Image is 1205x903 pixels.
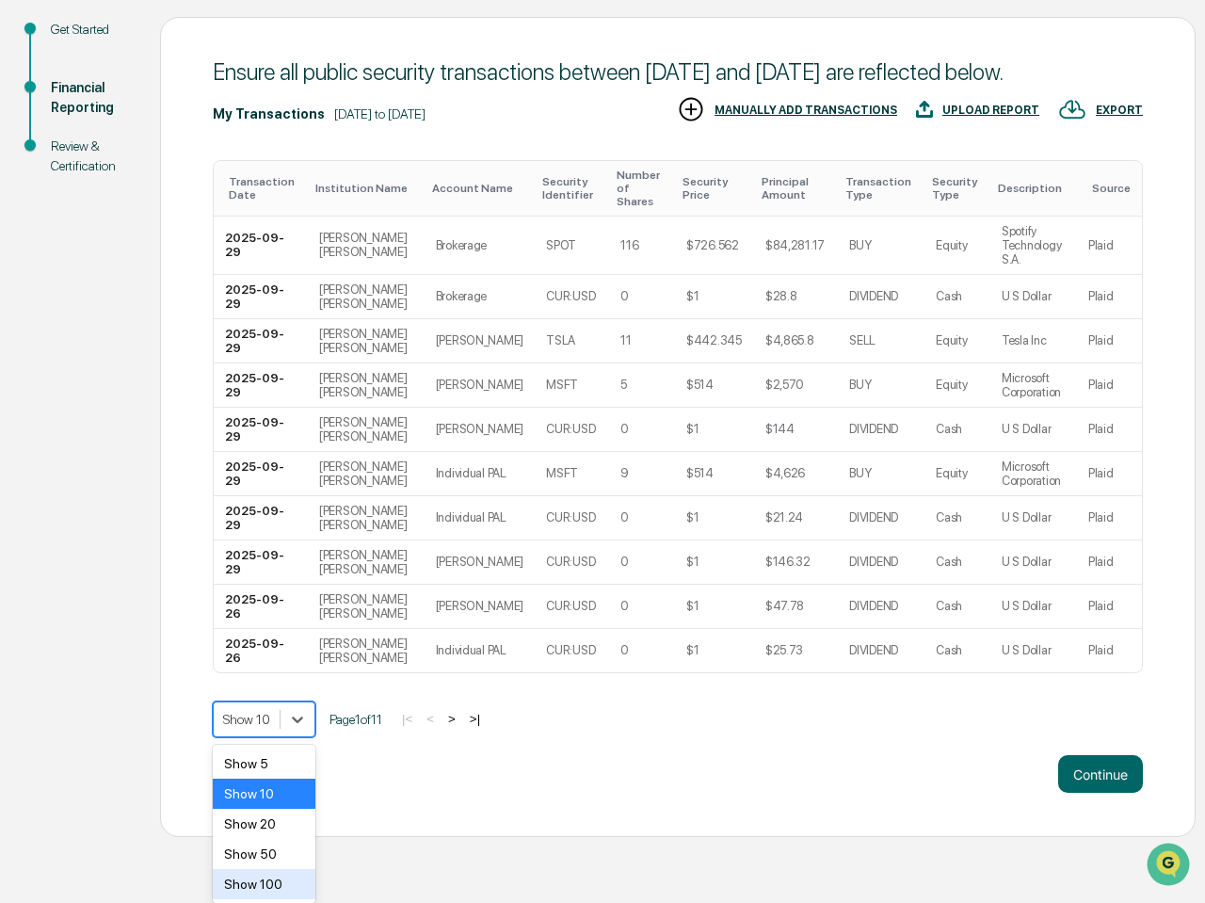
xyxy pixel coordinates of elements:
td: Individual PAL [425,496,536,540]
div: $4,865.8 [765,333,814,347]
td: Plaid [1077,217,1142,275]
div: $514 [686,378,714,392]
div: Toggle SortBy [998,182,1069,195]
div: DIVIDEND [849,289,898,303]
div: CUR:USD [546,555,595,569]
td: Plaid [1077,585,1142,629]
div: U S Dollar [1002,422,1051,436]
div: Review & Certification [51,137,130,176]
div: DIVIDEND [849,599,898,613]
td: 2025-09-29 [214,275,308,319]
div: 0 [620,599,629,613]
div: $1 [686,289,699,303]
td: 2025-09-29 [214,496,308,540]
div: 🔎 [19,275,34,290]
div: 11 [620,333,631,347]
a: 🖐️Preclearance [11,230,129,264]
div: Equity [936,466,967,480]
td: 2025-09-29 [214,217,308,275]
div: $442.345 [686,333,742,347]
div: $28.8 [765,289,797,303]
div: $21.24 [765,510,803,524]
div: $726.562 [686,238,739,252]
a: 🔎Data Lookup [11,266,126,299]
div: 0 [620,555,629,569]
td: 2025-09-29 [214,408,308,452]
div: Toggle SortBy [762,175,830,202]
div: [PERSON_NAME] [PERSON_NAME] [319,231,413,259]
div: [PERSON_NAME] [PERSON_NAME] [319,327,413,355]
button: > [442,711,461,727]
div: $1 [686,422,699,436]
div: MSFT [546,466,578,480]
td: 2025-09-29 [214,452,308,496]
div: BUY [849,238,871,252]
div: Toggle SortBy [1092,182,1134,195]
td: 2025-09-29 [214,540,308,585]
div: Start new chat [64,144,309,163]
td: [PERSON_NAME] [425,363,536,408]
td: [PERSON_NAME] [425,408,536,452]
div: 116 [620,238,638,252]
div: [PERSON_NAME] [PERSON_NAME] [319,592,413,621]
img: EXPORT [1058,95,1086,123]
div: Cash [936,643,962,657]
td: 2025-09-26 [214,585,308,629]
button: >| [464,711,486,727]
td: Individual PAL [425,452,536,496]
div: Tesla Inc [1002,333,1047,347]
div: 🗄️ [137,239,152,254]
div: Show 5 [213,749,315,779]
div: Ensure all public security transactions between [DATE] and [DATE] are reflected below. [213,58,1143,86]
div: DIVIDEND [849,555,898,569]
div: $1 [686,510,699,524]
td: Plaid [1077,629,1142,672]
div: [PERSON_NAME] [PERSON_NAME] [319,504,413,532]
span: Preclearance [38,237,121,256]
div: UPLOAD REPORT [942,104,1039,117]
div: My Transactions [213,106,325,121]
img: 1746055101610-c473b297-6a78-478c-a979-82029cc54cd1 [19,144,53,178]
div: [PERSON_NAME] [PERSON_NAME] [319,548,413,576]
div: Show 50 [213,839,315,869]
td: Individual PAL [425,629,536,672]
td: Plaid [1077,452,1142,496]
div: CUR:USD [546,643,595,657]
div: $514 [686,466,714,480]
td: Brokerage [425,275,536,319]
td: Plaid [1077,540,1142,585]
iframe: Open customer support [1145,841,1196,892]
div: 🖐️ [19,239,34,254]
div: Show 10 [213,779,315,809]
div: 9 [620,466,629,480]
div: We're available if you need us! [64,163,238,178]
div: Get Started [51,20,130,40]
a: Powered byPylon [133,318,228,333]
div: Toggle SortBy [315,182,417,195]
td: Plaid [1077,275,1142,319]
div: $1 [686,555,699,569]
td: 2025-09-26 [214,629,308,672]
button: Start new chat [320,150,343,172]
td: Plaid [1077,319,1142,363]
div: 0 [620,643,629,657]
div: Toggle SortBy [932,175,983,202]
div: Cash [936,289,962,303]
div: [PERSON_NAME] [PERSON_NAME] [319,371,413,399]
div: Spotify Technology S.A. [1002,224,1066,266]
div: U S Dollar [1002,555,1051,569]
button: Continue [1058,755,1143,793]
div: U S Dollar [1002,643,1051,657]
div: Equity [936,333,967,347]
span: Page 1 of 11 [329,712,382,727]
div: 0 [620,510,629,524]
div: U S Dollar [1002,289,1051,303]
div: [PERSON_NAME] [PERSON_NAME] [319,637,413,665]
div: Toggle SortBy [845,175,917,202]
div: 0 [620,289,629,303]
div: 5 [620,378,627,392]
td: [PERSON_NAME] [425,540,536,585]
div: [PERSON_NAME] [PERSON_NAME] [319,460,413,488]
